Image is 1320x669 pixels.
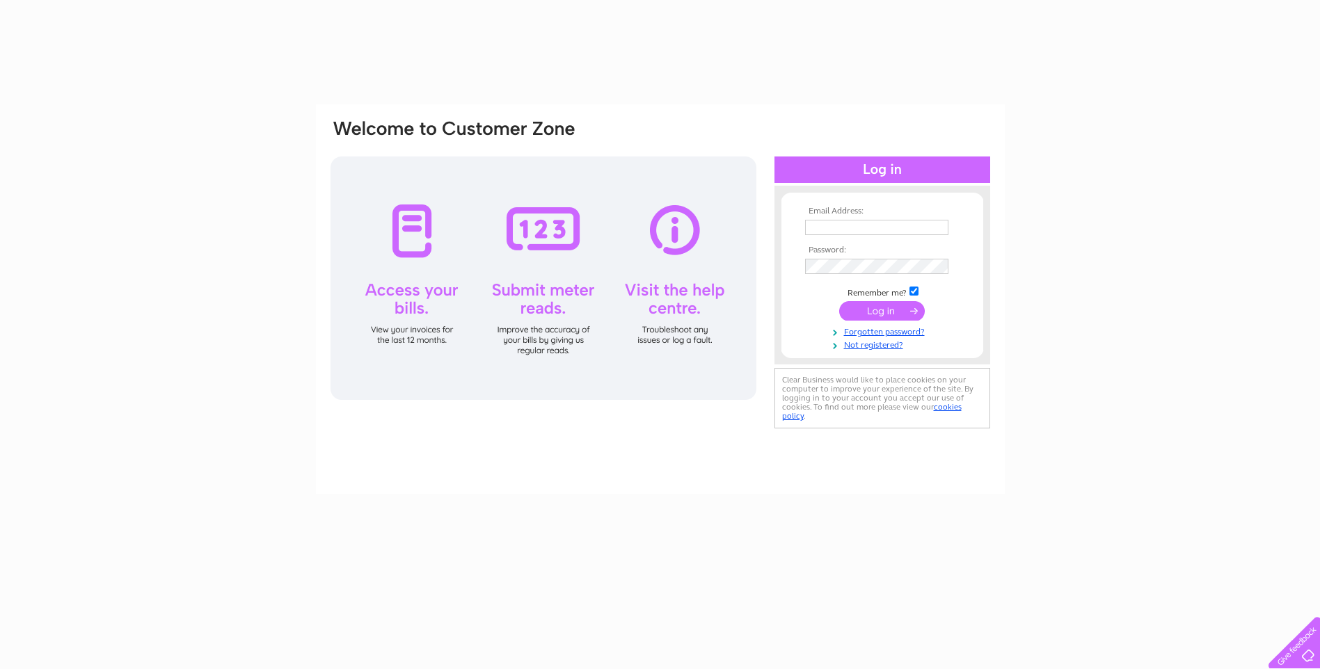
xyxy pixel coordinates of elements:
[782,402,962,421] a: cookies policy
[802,284,963,298] td: Remember me?
[802,207,963,216] th: Email Address:
[802,245,963,255] th: Password:
[839,301,925,321] input: Submit
[805,324,963,337] a: Forgotten password?
[805,337,963,350] a: Not registered?
[774,368,990,428] div: Clear Business would like to place cookies on your computer to improve your experience of the sit...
